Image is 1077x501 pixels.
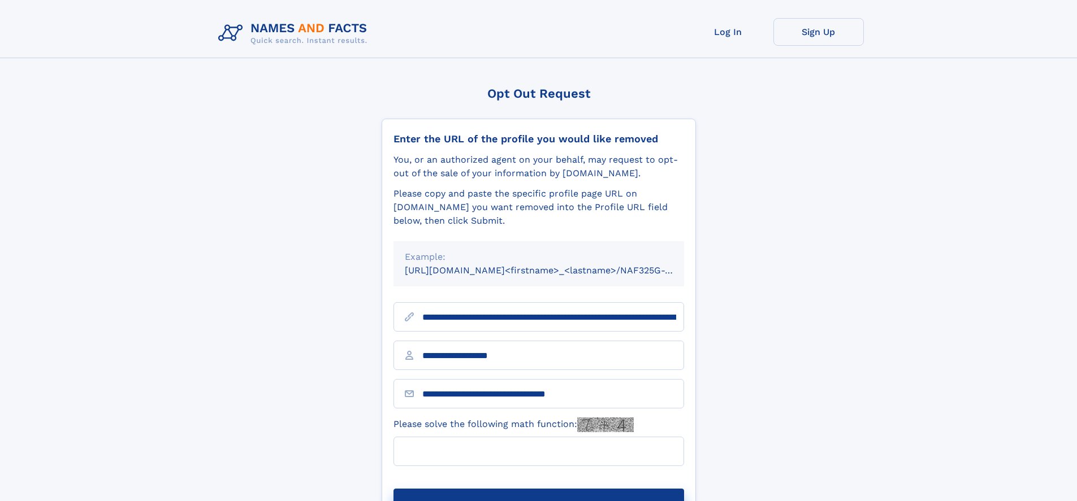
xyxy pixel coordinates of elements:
[683,18,773,46] a: Log In
[773,18,864,46] a: Sign Up
[393,133,684,145] div: Enter the URL of the profile you would like removed
[393,187,684,228] div: Please copy and paste the specific profile page URL on [DOMAIN_NAME] you want removed into the Pr...
[405,250,673,264] div: Example:
[393,153,684,180] div: You, or an authorized agent on your behalf, may request to opt-out of the sale of your informatio...
[405,265,706,276] small: [URL][DOMAIN_NAME]<firstname>_<lastname>/NAF325G-xxxxxxxx
[214,18,377,49] img: Logo Names and Facts
[393,417,634,432] label: Please solve the following math function:
[382,86,696,101] div: Opt Out Request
